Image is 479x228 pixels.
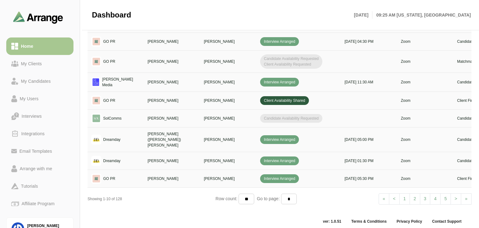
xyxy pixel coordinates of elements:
p: Zoom [401,39,450,44]
p: 09:25 AM [US_STATE], [GEOGRAPHIC_DATA] [372,11,471,19]
p: [PERSON_NAME] [148,176,196,181]
p: Zoom [401,59,450,64]
span: ver: 1.0.51 [318,219,346,224]
div: Interviews [19,112,44,120]
span: Interview Arranged [260,156,299,165]
p: Zoom [401,116,450,121]
p: [PERSON_NAME] [148,98,196,103]
img: logo [91,77,100,87]
p: [PERSON_NAME] [204,79,253,85]
a: Tutorials [6,177,73,195]
a: My Candidates [6,72,73,90]
span: Interview Arranged [260,174,299,183]
a: Home [6,37,73,55]
a: Affiliate Program [6,195,73,212]
img: logo [91,57,101,67]
a: Privacy Policy [392,219,427,224]
div: My Users [17,95,41,102]
a: Terms & Conditions [346,219,391,224]
a: Interviews [6,107,73,125]
p: [PERSON_NAME] [148,59,196,64]
p: GO PR [103,98,115,103]
span: Dashboard [92,10,131,20]
a: Next [461,193,471,205]
p: [DATE] [354,11,372,19]
span: Candidate Availability Requested Client Availability Requested [260,54,322,69]
img: logo [91,174,101,184]
div: Affiliate Program [19,200,57,207]
p: Dreamday [103,158,120,164]
p: [PERSON_NAME] [204,59,253,64]
img: arrangeai-name-small-logo.4d2b8aee.svg [13,11,63,23]
img: logo [91,37,101,47]
img: logo [91,113,101,123]
p: [PERSON_NAME] [148,79,196,85]
a: 5 [440,193,451,205]
p: GO PR [103,176,115,181]
p: Zoom [401,98,450,103]
span: Interview Arranged [260,135,299,144]
span: Candidate Availability Requested [260,114,322,123]
p: SolComms [103,116,122,121]
div: Email Templates [17,147,54,155]
p: GO PR [103,39,115,44]
span: Interview Arranged [260,37,299,46]
a: Next [451,193,461,205]
a: 2 [410,193,420,205]
a: 3 [420,193,431,205]
img: logo [91,156,101,166]
p: [PERSON_NAME] Media [102,77,140,88]
span: Client Availability Shared [260,96,309,105]
p: [DATE] 01:30 PM [345,158,393,164]
a: Contact Support [427,219,466,224]
p: Zoom [401,137,450,142]
p: [PERSON_NAME] [204,137,253,142]
img: logo [91,96,101,106]
div: Tutorials [18,182,40,190]
p: [PERSON_NAME] [204,158,253,164]
span: Go to page: [254,196,281,201]
a: My Clients [6,55,73,72]
p: [PERSON_NAME] [148,39,196,44]
div: Home [18,42,36,50]
a: Integrations [6,125,73,142]
img: logo [91,135,101,145]
div: Showing 1-10 of 128 [88,196,215,202]
span: » [465,196,467,201]
p: GO PR [103,59,115,64]
span: Row count: [215,196,239,201]
p: [PERSON_NAME] [204,98,253,103]
p: [DATE] 05:30 PM [345,176,393,181]
p: [PERSON_NAME] [204,176,253,181]
a: Arrange with me [6,160,73,177]
p: Zoom [401,176,450,181]
p: [PERSON_NAME] [148,158,196,164]
span: Interview Arranged [260,78,299,87]
div: Arrange with me [17,165,55,172]
a: Email Templates [6,142,73,160]
p: [PERSON_NAME] [148,116,196,121]
p: [PERSON_NAME] [204,39,253,44]
p: Zoom [401,79,450,85]
div: My Candidates [18,77,53,85]
p: [DATE] 05:00 PM [345,137,393,142]
p: [PERSON_NAME] ([PERSON_NAME]) [PERSON_NAME] [148,131,196,148]
p: [PERSON_NAME] [204,116,253,121]
p: [DATE] 04:30 PM [345,39,393,44]
div: Integrations [19,130,47,137]
p: [DATE] 11:30 AM [345,79,393,85]
div: My Clients [18,60,44,67]
span: > [455,196,457,201]
p: Dreamday [103,137,120,142]
p: Zoom [401,158,450,164]
a: My Users [6,90,73,107]
a: 4 [430,193,441,205]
